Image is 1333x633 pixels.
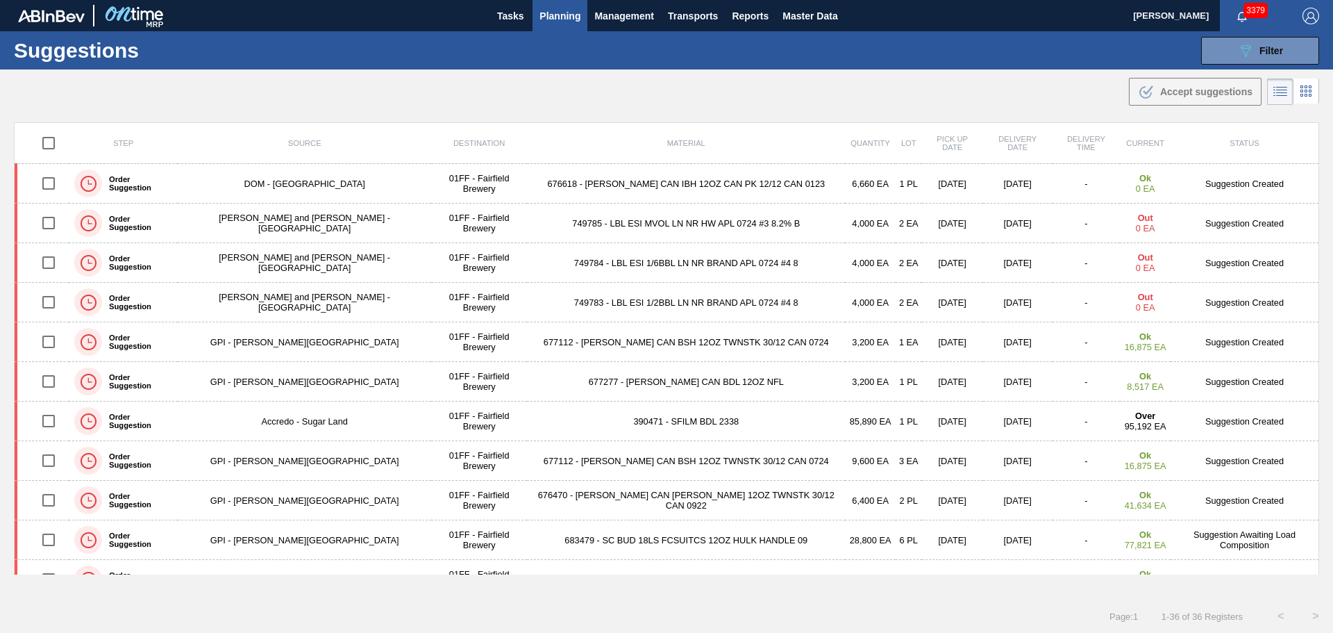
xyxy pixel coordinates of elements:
[178,283,431,322] td: [PERSON_NAME] and [PERSON_NAME] - [GEOGRAPHIC_DATA]
[1136,183,1155,194] span: 0 EA
[1230,139,1259,147] span: Status
[1138,213,1153,223] strong: Out
[431,560,527,600] td: 01FF - Fairfield Brewery
[102,175,172,192] label: Order Suggestion
[1139,569,1151,579] strong: Ok
[527,164,845,204] td: 676618 - [PERSON_NAME] CAN IBH 12OZ CAN PK 12/12 CAN 0123
[983,481,1053,520] td: [DATE]
[102,254,172,271] label: Order Suggestion
[896,204,922,243] td: 2 EA
[845,520,896,560] td: 28,800 EA
[431,322,527,362] td: 01FF - Fairfield Brewery
[1138,252,1153,263] strong: Out
[1159,611,1243,622] span: 1 - 36 of 36 Registers
[1053,362,1121,402] td: -
[15,520,1319,560] a: Order SuggestionGPI - [PERSON_NAME][GEOGRAPHIC_DATA]01FF - Fairfield Brewery683479 - SC BUD 18LS ...
[431,520,527,560] td: 01FF - Fairfield Brewery
[527,362,845,402] td: 677277 - [PERSON_NAME] CAN BDL 12OZ NFL
[901,139,916,147] span: Lot
[896,164,922,204] td: 1 PL
[527,283,845,322] td: 749783 - LBL ESI 1/2BBL LN NR BRAND APL 0724 #4 8
[431,204,527,243] td: 01FF - Fairfield Brewery
[102,373,172,390] label: Order Suggestion
[1129,78,1261,106] button: Accept suggestions
[527,402,845,441] td: 390471 - SFILM BDL 2338
[431,362,527,402] td: 01FF - Fairfield Brewery
[431,283,527,322] td: 01FF - Fairfield Brewery
[1171,204,1319,243] td: Suggestion Created
[1138,292,1153,302] strong: Out
[102,294,172,311] label: Order Suggestion
[983,243,1053,283] td: [DATE]
[15,322,1319,362] a: Order SuggestionGPI - [PERSON_NAME][GEOGRAPHIC_DATA]01FF - Fairfield Brewery677112 - [PERSON_NAME...
[102,452,172,469] label: Order Suggestion
[667,139,705,147] span: Material
[527,204,845,243] td: 749785 - LBL ESI MVOL LN NR HW APL 0724 #3 8.2% B
[896,441,922,481] td: 3 EA
[845,362,896,402] td: 3,200 EA
[896,520,922,560] td: 6 PL
[1125,421,1166,431] span: 95,192 EA
[668,8,718,24] span: Transports
[1139,173,1151,183] strong: Ok
[594,8,654,24] span: Management
[1171,441,1319,481] td: Suggestion Created
[527,560,845,600] td: 683418 - SC RCK 18LS FCSUITCS 12OZ AQUEOUS COATIN
[1139,529,1151,540] strong: Ok
[983,402,1053,441] td: [DATE]
[1302,8,1319,24] img: Logout
[922,441,983,481] td: [DATE]
[178,164,431,204] td: DOM - [GEOGRAPHIC_DATA]
[15,362,1319,402] a: Order SuggestionGPI - [PERSON_NAME][GEOGRAPHIC_DATA]01FF - Fairfield Brewery677277 - [PERSON_NAME...
[922,402,983,441] td: [DATE]
[845,322,896,362] td: 3,200 EA
[1126,139,1164,147] span: Current
[1171,243,1319,283] td: Suggestion Created
[1171,283,1319,322] td: Suggestion Created
[1171,402,1319,441] td: Suggestion Created
[845,164,896,204] td: 6,660 EA
[102,413,172,429] label: Order Suggestion
[922,243,983,283] td: [DATE]
[15,441,1319,481] a: Order SuggestionGPI - [PERSON_NAME][GEOGRAPHIC_DATA]01FF - Fairfield Brewery677112 - [PERSON_NAME...
[845,402,896,441] td: 85,890 EA
[782,8,837,24] span: Master Data
[1136,302,1155,313] span: 0 EA
[983,322,1053,362] td: [DATE]
[14,42,260,58] h1: Suggestions
[896,283,922,322] td: 2 EA
[922,204,983,243] td: [DATE]
[983,520,1053,560] td: [DATE]
[1160,86,1252,97] span: Accept suggestions
[15,204,1319,243] a: Order Suggestion[PERSON_NAME] and [PERSON_NAME] - [GEOGRAPHIC_DATA]01FF - Fairfield Brewery749785...
[1139,450,1151,461] strong: Ok
[983,362,1053,402] td: [DATE]
[1139,331,1151,342] strong: Ok
[1136,223,1155,233] span: 0 EA
[998,135,1037,151] span: Delivery Date
[937,135,968,151] span: Pick up Date
[922,362,983,402] td: [DATE]
[178,362,431,402] td: GPI - [PERSON_NAME][GEOGRAPHIC_DATA]
[1125,540,1166,550] span: 77,821 EA
[1127,381,1164,392] span: 8,517 EA
[1259,45,1283,56] span: Filter
[1171,560,1319,600] td: Suggestion Created
[539,8,580,24] span: Planning
[15,560,1319,600] a: Order SuggestionGPI - [PERSON_NAME][GEOGRAPHIC_DATA]01FF - Fairfield Brewery683418 - SC RCK 18LS ...
[1109,611,1138,622] span: Page : 1
[431,243,527,283] td: 01FF - Fairfield Brewery
[1243,3,1268,18] span: 3379
[495,8,526,24] span: Tasks
[896,560,922,600] td: 2 PL
[15,164,1319,204] a: Order SuggestionDOM - [GEOGRAPHIC_DATA]01FF - Fairfield Brewery676618 - [PERSON_NAME] CAN IBH 12O...
[922,560,983,600] td: [DATE]
[732,8,769,24] span: Reports
[15,283,1319,322] a: Order Suggestion[PERSON_NAME] and [PERSON_NAME] - [GEOGRAPHIC_DATA]01FF - Fairfield Brewery749783...
[178,441,431,481] td: GPI - [PERSON_NAME][GEOGRAPHIC_DATA]
[845,560,896,600] td: 9,600 EA
[896,362,922,402] td: 1 PL
[102,492,172,509] label: Order Suggestion
[850,139,890,147] span: Quantity
[1053,441,1121,481] td: -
